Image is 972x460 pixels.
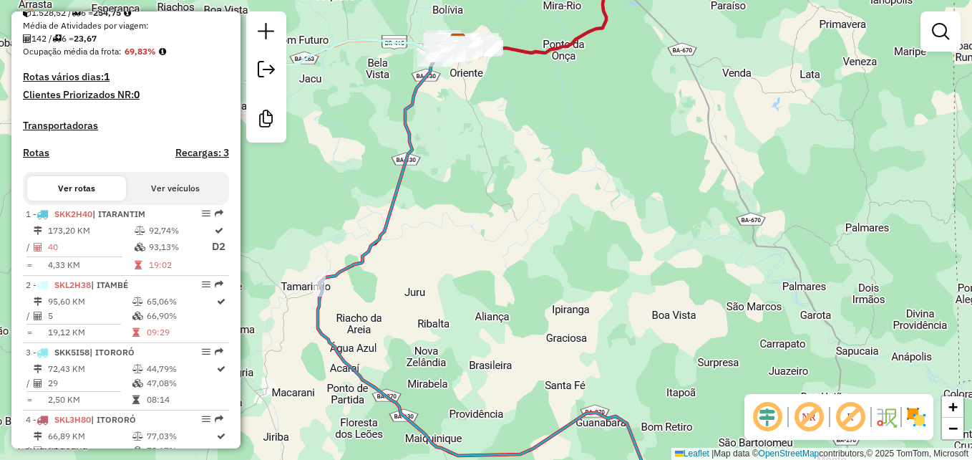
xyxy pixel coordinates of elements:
[52,34,62,43] i: Total de rotas
[217,432,225,441] i: Rota otimizada
[202,280,210,289] em: Opções
[34,432,42,441] i: Distância Total
[146,325,215,340] td: 09:29
[132,312,143,320] i: % de utilização da cubagem
[26,393,33,407] td: =
[92,209,145,219] span: | ITARANTIM
[47,294,132,309] td: 95,60 KM
[217,297,225,306] i: Rota otimizada
[146,376,215,390] td: 47,08%
[132,328,140,337] i: Tempo total em rota
[148,238,211,256] td: 93,13%
[252,17,281,49] a: Nova sessão e pesquisa
[942,396,963,418] a: Zoom in
[125,46,156,57] strong: 69,83%
[159,47,166,56] em: Média calculada utilizando a maior ocupação (%Peso ou %Cubagem) de cada rota da sessão. Rotas cro...
[671,448,972,460] div: Map data © contributors,© 2025 TomTom, Microsoft
[23,89,229,101] h4: Clientes Priorizados NR:
[948,419,958,437] span: −
[26,238,33,256] td: /
[212,239,225,255] p: D2
[47,376,132,390] td: 29
[23,9,31,17] i: Cubagem total roteirizado
[47,325,132,340] td: 19,12 KM
[202,209,210,218] em: Opções
[72,9,81,17] i: Total de rotas
[47,258,134,272] td: 4,33 KM
[26,309,33,323] td: /
[47,444,132,458] td: 14
[252,105,281,137] a: Criar modelo
[148,258,211,272] td: 19:02
[135,226,145,235] i: % de utilização do peso
[26,279,128,290] span: 2 -
[132,379,143,388] i: % de utilização da cubagem
[89,347,135,358] span: | ITORORÓ
[792,400,826,434] span: Exibir NR
[146,294,215,309] td: 65,06%
[217,365,225,373] i: Rota otimizada
[449,33,467,52] img: GP7 ITAPETINGA
[875,406,898,428] img: Fluxo de ruas
[202,415,210,423] em: Opções
[23,46,122,57] span: Ocupação média da frota:
[759,449,820,459] a: OpenStreetMap
[711,449,714,459] span: |
[135,243,145,251] i: % de utilização da cubagem
[23,32,229,45] div: 142 / 6 =
[104,70,110,83] strong: 1
[215,280,223,289] em: Rota exportada
[23,147,49,159] h4: Rotas
[54,279,91,290] span: SKL2H38
[26,444,33,458] td: /
[54,347,89,358] span: SKK5I58
[750,400,784,434] span: Ocultar deslocamento
[27,176,126,201] button: Ver rotas
[34,297,42,306] i: Distância Total
[132,365,143,373] i: % de utilização do peso
[23,34,31,43] i: Total de Atividades
[91,414,136,425] span: | ITORORÓ
[146,393,215,407] td: 08:14
[148,224,211,238] td: 92,74%
[675,449,709,459] a: Leaflet
[905,406,928,428] img: Exibir/Ocultar setores
[146,444,215,458] td: 78,67%
[132,432,143,441] i: % de utilização do peso
[34,379,42,388] i: Total de Atividades
[132,446,143,455] i: % de utilização da cubagem
[215,226,223,235] i: Rota otimizada
[23,19,229,32] div: Média de Atividades por viagem:
[47,393,132,407] td: 2,50 KM
[134,88,140,101] strong: 0
[942,418,963,439] a: Zoom out
[202,348,210,356] em: Opções
[146,429,215,444] td: 77,03%
[23,120,229,132] h4: Transportadoras
[124,9,131,17] i: Meta Caixas/viagem: 1,00 Diferença: 253,75
[26,347,135,358] span: 3 -
[34,243,42,251] i: Total de Atividades
[23,6,229,19] div: 1.528,52 / 6 =
[47,309,132,323] td: 5
[91,279,128,290] span: | ITAMBÉ
[23,71,229,83] h4: Rotas vários dias:
[146,309,215,323] td: 66,90%
[126,176,225,201] button: Ver veículos
[74,33,97,44] strong: 23,67
[47,238,134,256] td: 40
[26,376,33,390] td: /
[47,224,134,238] td: 173,20 KM
[948,398,958,416] span: +
[47,362,132,376] td: 72,43 KM
[34,226,42,235] i: Distância Total
[47,429,132,444] td: 66,89 KM
[175,147,229,159] h4: Recargas: 3
[34,446,42,455] i: Total de Atividades
[26,209,145,219] span: 1 -
[34,365,42,373] i: Distância Total
[146,362,215,376] td: 44,79%
[215,348,223,356] em: Rota exportada
[215,415,223,423] em: Rota exportada
[34,312,42,320] i: Total de Atividades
